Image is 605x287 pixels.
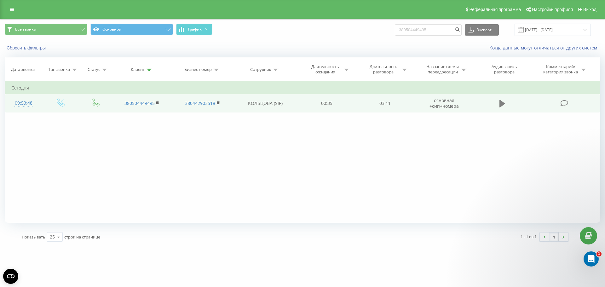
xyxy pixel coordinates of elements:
[366,64,400,75] div: Длительность разговора
[48,67,70,72] div: Тип звонка
[188,27,202,32] span: График
[542,64,579,75] div: Комментарий/категория звонка
[426,64,459,75] div: Название схемы переадресации
[414,94,475,112] td: основная +сип+номера
[185,100,215,106] a: 380442903518
[131,67,145,72] div: Клиент
[489,45,600,51] a: Когда данные могут отличаться от других систем
[250,67,271,72] div: Сотрудник
[5,82,600,94] td: Сегодня
[5,45,49,51] button: Сбросить фильтры
[298,94,356,112] td: 00:35
[583,7,596,12] span: Выход
[549,232,559,241] a: 1
[521,233,537,240] div: 1 - 1 из 1
[596,251,602,256] span: 1
[50,234,55,240] div: 25
[124,100,155,106] a: 380504449495
[356,94,414,112] td: 03:11
[308,64,342,75] div: Длительность ожидания
[184,67,212,72] div: Бизнес номер
[484,64,525,75] div: Аудиозапись разговора
[5,24,87,35] button: Все звонки
[11,97,36,109] div: 09:53:48
[233,94,298,112] td: КОЛЬЦОВА (SIP)
[88,67,100,72] div: Статус
[176,24,212,35] button: График
[532,7,573,12] span: Настройки профиля
[15,27,36,32] span: Все звонки
[584,251,599,267] iframe: Intercom live chat
[395,24,462,36] input: Поиск по номеру
[469,7,521,12] span: Реферальная программа
[465,24,499,36] button: Экспорт
[22,234,45,240] span: Показывать
[64,234,100,240] span: строк на странице
[11,67,35,72] div: Дата звонка
[3,269,18,284] button: Open CMP widget
[90,24,173,35] button: Основной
